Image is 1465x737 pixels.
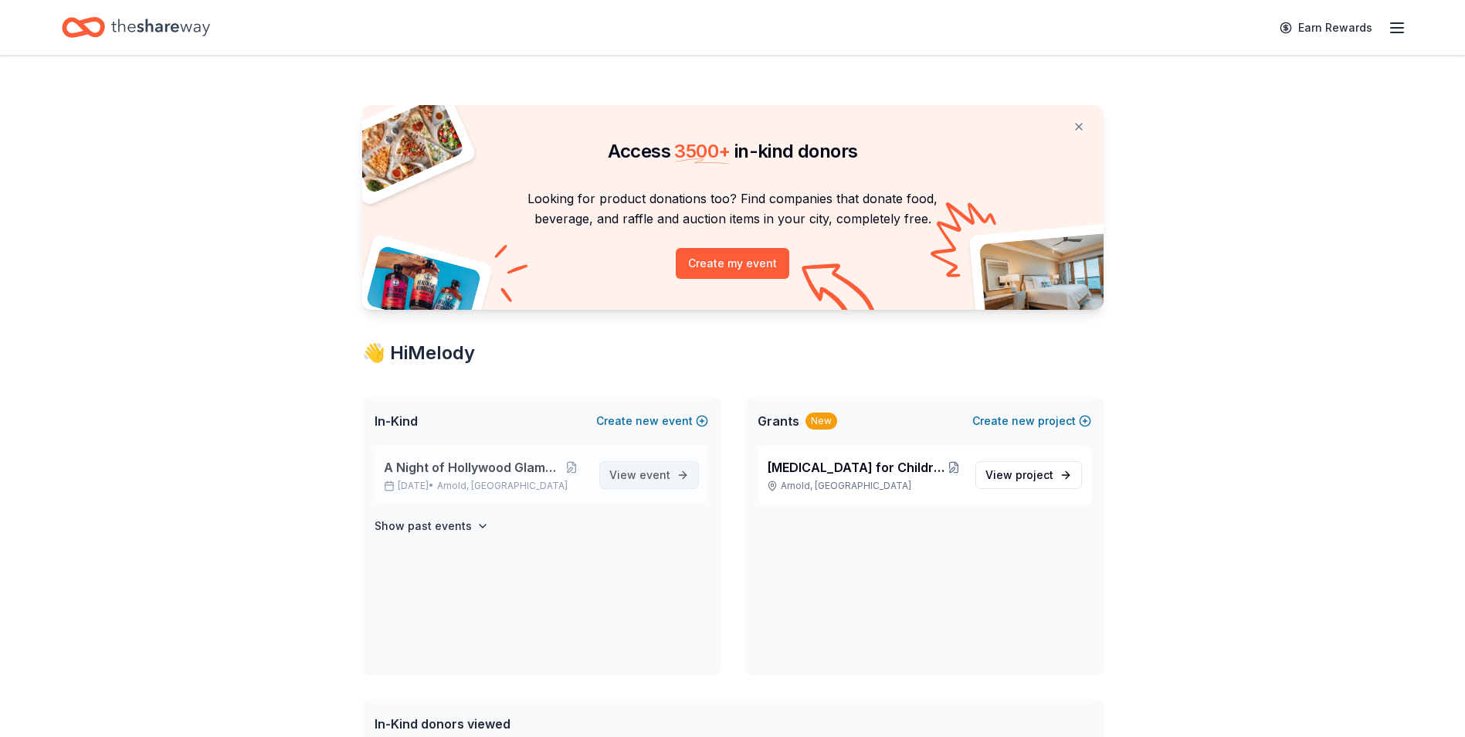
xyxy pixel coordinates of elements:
span: 3500 + [674,140,730,162]
span: View [985,466,1053,484]
a: Home [62,9,210,46]
button: Create my event [676,248,789,279]
span: new [636,412,659,430]
span: [MEDICAL_DATA] for Children with [MEDICAL_DATA] [767,458,946,477]
span: Access in-kind donors [608,140,858,162]
span: Grants [758,412,799,430]
a: View event [599,461,699,489]
p: Looking for product donations too? Find companies that donate food, beverage, and raffle and auct... [381,188,1085,229]
button: Show past events [375,517,489,535]
div: In-Kind donors viewed [375,715,719,733]
div: 👋 Hi Melody [362,341,1104,365]
p: Arnold, [GEOGRAPHIC_DATA] [767,480,963,492]
a: Earn Rewards [1270,14,1382,42]
span: Arnold, [GEOGRAPHIC_DATA] [437,480,568,492]
span: In-Kind [375,412,418,430]
span: View [609,466,670,484]
span: new [1012,412,1035,430]
img: Curvy arrow [802,263,879,321]
img: Pizza [344,96,465,195]
button: Createnewproject [972,412,1091,430]
span: project [1016,468,1053,481]
button: Createnewevent [596,412,708,430]
h4: Show past events [375,517,472,535]
span: A Night of Hollywood Glamour [384,458,558,477]
p: [DATE] • [384,480,587,492]
a: View project [975,461,1082,489]
div: New [805,413,837,430]
span: event [639,468,670,481]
